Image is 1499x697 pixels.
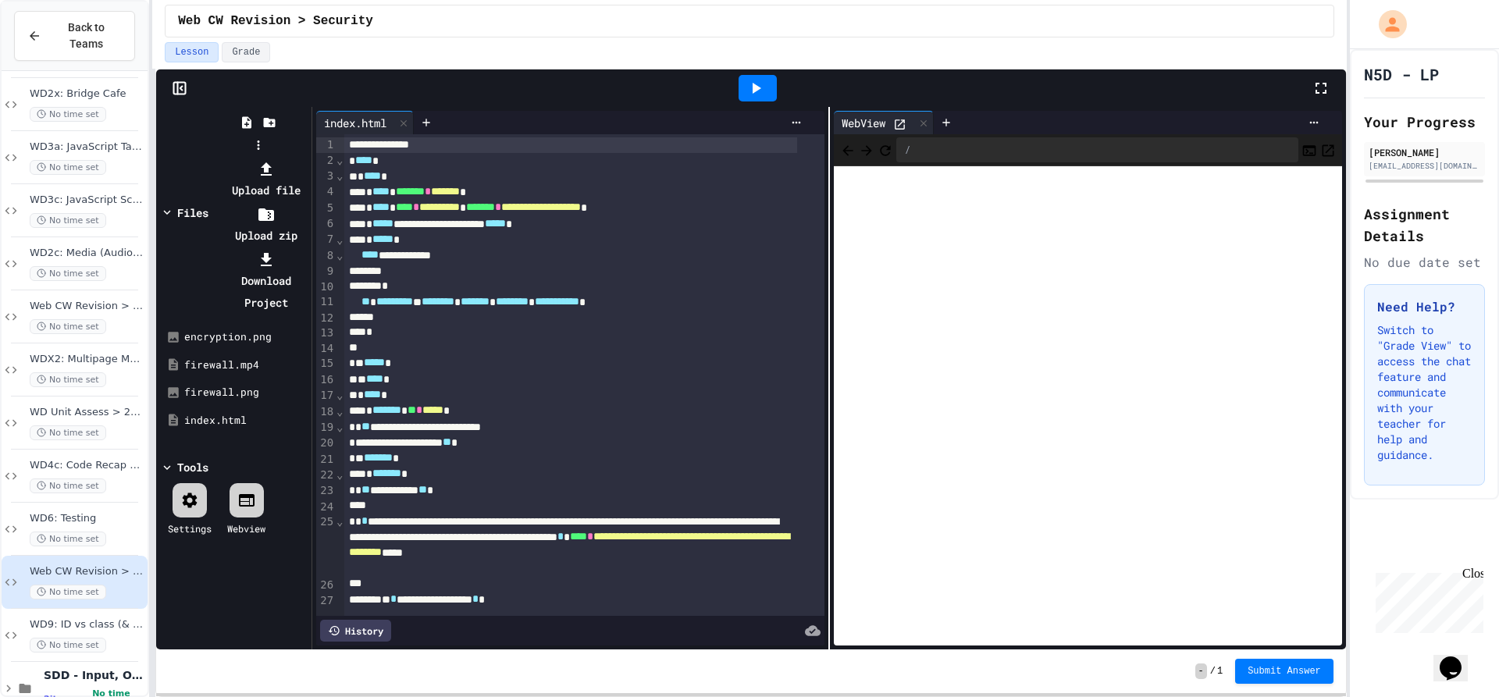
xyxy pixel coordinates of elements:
[316,372,336,388] div: 16
[834,111,934,134] div: WebView
[51,20,122,52] span: Back to Teams
[1364,253,1485,272] div: No due date set
[1235,659,1333,684] button: Submit Answer
[30,532,106,546] span: No time set
[336,233,344,246] span: Fold line
[336,154,344,166] span: Fold line
[316,137,336,153] div: 1
[30,425,106,440] span: No time set
[1377,297,1472,316] h3: Need Help?
[30,140,144,154] span: WD3a: JavaScript Task 1
[14,11,135,61] button: Back to Teams
[30,319,106,334] span: No time set
[316,216,336,232] div: 6
[316,514,336,578] div: 25
[1369,145,1480,159] div: [PERSON_NAME]
[222,42,270,62] button: Grade
[30,372,106,387] span: No time set
[336,405,344,418] span: Fold line
[1195,663,1207,679] span: -
[30,213,106,228] span: No time set
[316,341,336,357] div: 14
[336,169,344,182] span: Fold line
[336,421,344,433] span: Fold line
[165,42,219,62] button: Lesson
[316,184,336,200] div: 4
[177,459,208,475] div: Tools
[1362,6,1411,42] div: My Account
[316,325,336,341] div: 13
[227,521,265,535] div: Webview
[30,247,144,260] span: WD2c: Media (Audio and Video)
[1364,63,1439,85] h1: N5D - LP
[30,512,144,525] span: WD6: Testing
[184,329,306,345] div: encryption.png
[834,166,1342,646] iframe: Web Preview
[316,248,336,264] div: 8
[1364,111,1485,133] h2: Your Progress
[316,593,336,609] div: 27
[1301,140,1317,159] button: Console
[336,468,344,481] span: Fold line
[184,413,306,429] div: index.html
[44,668,144,682] span: SDD - Input, Output & Simple calculations
[30,638,106,653] span: No time set
[30,300,144,313] span: Web CW Revision > Environmental Impact
[224,203,308,247] li: Upload zip
[316,115,394,131] div: index.html
[316,388,336,404] div: 17
[30,585,106,599] span: No time set
[1433,635,1483,681] iframe: chat widget
[1377,322,1472,463] p: Switch to "Grade View" to access the chat feature and communicate with your teacher for help and ...
[30,107,106,122] span: No time set
[320,620,391,642] div: History
[1210,665,1216,677] span: /
[316,483,336,499] div: 23
[316,356,336,372] div: 15
[316,420,336,436] div: 19
[1217,665,1223,677] span: 1
[30,194,144,207] span: WD3c: JavaScript Scholar Example
[316,452,336,468] div: 21
[316,153,336,169] div: 2
[316,264,336,279] div: 9
[316,169,336,184] div: 3
[1369,567,1483,633] iframe: chat widget
[1364,203,1485,247] h2: Assignment Details
[30,565,144,578] span: Web CW Revision > Security
[30,459,144,472] span: WD4c: Code Recap > Copyright Designs & Patents Act
[30,160,106,175] span: No time set
[1369,160,1480,172] div: [EMAIL_ADDRESS][DOMAIN_NAME][PERSON_NAME]
[30,618,144,631] span: WD9: ID vs class (& addressing)
[30,87,144,101] span: WD2x: Bridge Cafe
[316,578,336,593] div: 26
[336,249,344,261] span: Fold line
[316,111,414,134] div: index.html
[316,436,336,451] div: 20
[336,515,344,528] span: Fold line
[30,478,106,493] span: No time set
[316,468,336,483] div: 22
[316,404,336,420] div: 18
[316,294,336,310] div: 11
[834,115,893,131] div: WebView
[184,357,306,373] div: firewall.mp4
[168,521,212,535] div: Settings
[878,140,893,159] button: Refresh
[316,232,336,247] div: 7
[184,385,306,400] div: firewall.png
[178,12,373,30] span: Web CW Revision > Security
[896,137,1298,162] div: /
[224,248,308,314] li: Download Project
[316,279,336,295] div: 10
[30,406,144,419] span: WD Unit Assess > 2024/25 SQA Assignment
[1248,665,1321,677] span: Submit Answer
[177,204,208,221] div: Files
[316,311,336,326] div: 12
[859,140,874,159] span: Forward
[316,500,336,515] div: 24
[1320,140,1336,159] button: Open in new tab
[224,158,308,201] li: Upload file
[336,389,344,401] span: Fold line
[840,140,856,159] span: Back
